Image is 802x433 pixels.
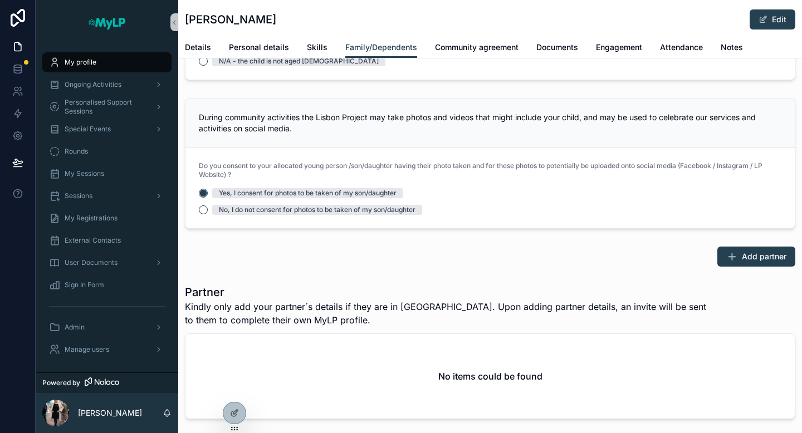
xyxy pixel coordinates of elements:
a: Admin [42,317,172,337]
img: App logo [87,13,126,31]
span: Sessions [65,191,92,200]
span: Notes [721,42,743,53]
div: Yes, I consent for photos to be taken of my son/daughter [219,188,397,198]
span: Sign In Form [65,281,104,289]
span: Documents [536,42,578,53]
span: My profile [65,58,96,67]
span: Ongoing Activities [65,80,121,89]
a: Ongoing Activities [42,75,172,95]
button: Edit [750,9,795,29]
p: [PERSON_NAME] [78,407,142,419]
span: Special Events [65,125,111,134]
a: Personal details [229,37,289,60]
a: Attendance [660,37,703,60]
span: Admin [65,323,85,332]
span: Attendance [660,42,703,53]
span: Engagement [596,42,642,53]
a: Personalised Support Sessions [42,97,172,117]
a: Sign In Form [42,275,172,295]
span: External Contacts [65,236,121,245]
span: Family/Dependents [345,42,417,53]
span: Skills [307,42,327,53]
span: Personal details [229,42,289,53]
span: Rounds [65,147,88,156]
span: Add partner [742,251,786,262]
a: Sessions [42,186,172,206]
a: My profile [42,52,172,72]
span: Do you consent to your allocated young person /son/daughter having their photo taken and for thes... [199,161,762,179]
span: Kindly only add your partner´s details if they are in [GEOGRAPHIC_DATA]. Upon adding partner deta... [185,300,712,327]
span: My Registrations [65,214,118,223]
a: Notes [721,37,743,60]
a: Rounds [42,141,172,161]
span: User Documents [65,258,118,267]
a: Skills [307,37,327,60]
span: During community activities the Lisbon Project may take photos and videos that might include your... [199,112,756,133]
a: My Registrations [42,208,172,228]
span: Personalised Support Sessions [65,98,146,116]
div: No, I do not consent for photos to be taken of my son/daughter [219,205,415,215]
h2: No items could be found [438,370,542,383]
a: External Contacts [42,230,172,250]
a: My Sessions [42,164,172,184]
div: N/A - the child is not aged [DEMOGRAPHIC_DATA] [219,56,379,66]
button: Add partner [717,247,795,267]
div: scrollable content [36,45,178,372]
h1: [PERSON_NAME] [185,12,276,27]
a: Community agreement [435,37,519,60]
a: Documents [536,37,578,60]
a: User Documents [42,253,172,273]
a: Manage users [42,339,172,360]
a: Special Events [42,119,172,139]
span: Powered by [42,378,80,387]
a: Engagement [596,37,642,60]
h1: Partner [185,284,712,300]
a: Family/Dependents [345,37,417,58]
a: Powered by [36,372,178,393]
span: Community agreement [435,42,519,53]
a: Details [185,37,211,60]
span: Details [185,42,211,53]
span: Manage users [65,345,109,354]
span: My Sessions [65,169,104,178]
